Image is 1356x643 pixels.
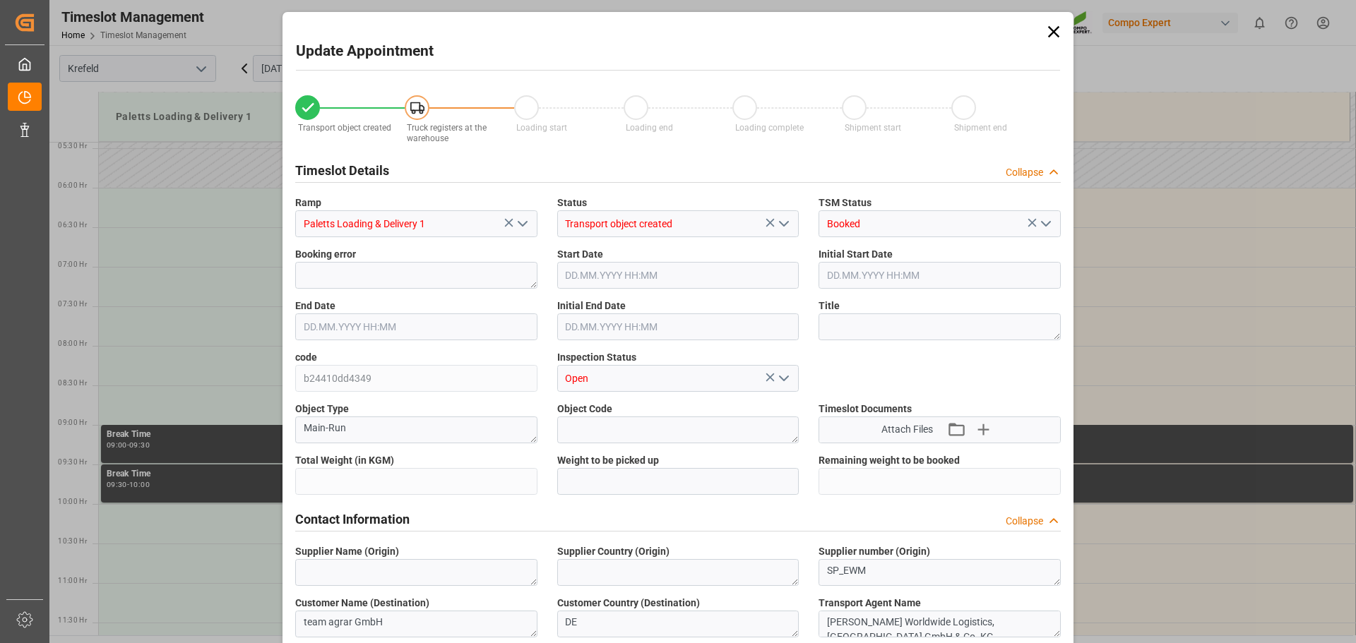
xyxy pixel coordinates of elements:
[295,313,537,340] input: DD.MM.YYYY HH:MM
[735,123,804,133] span: Loading complete
[1034,213,1055,235] button: open menu
[557,596,700,611] span: Customer Country (Destination)
[845,123,901,133] span: Shipment start
[557,299,626,313] span: Initial End Date
[295,247,356,262] span: Booking error
[295,544,399,559] span: Supplier Name (Origin)
[819,402,912,416] span: Timeslot Documents
[819,453,960,468] span: Remaining weight to be booked
[295,611,537,637] textarea: team agrar GmbH
[557,611,799,637] textarea: DE
[557,210,799,237] input: Type to search/select
[819,559,1061,586] textarea: SP_EWM
[557,262,799,289] input: DD.MM.YYYY HH:MM
[295,453,394,468] span: Total Weight (in KGM)
[954,123,1007,133] span: Shipment end
[773,213,794,235] button: open menu
[557,453,659,468] span: Weight to be picked up
[295,416,537,443] textarea: Main-Run
[819,247,893,262] span: Initial Start Date
[819,544,930,559] span: Supplier number (Origin)
[557,247,603,262] span: Start Date
[296,40,434,63] h2: Update Appointment
[295,350,317,365] span: code
[819,262,1061,289] input: DD.MM.YYYY HH:MM
[819,196,872,210] span: TSM Status
[295,210,537,237] input: Type to search/select
[557,402,612,416] span: Object Code
[881,422,933,437] span: Attach Files
[773,368,794,390] button: open menu
[295,196,321,210] span: Ramp
[626,123,673,133] span: Loading end
[516,123,567,133] span: Loading start
[407,123,487,143] span: Truck registers at the warehouse
[557,544,670,559] span: Supplier Country (Origin)
[557,350,636,365] span: Inspection Status
[557,313,799,340] input: DD.MM.YYYY HH:MM
[1006,514,1043,529] div: Collapse
[819,611,1061,637] textarea: [PERSON_NAME] Worldwide Logistics, [GEOGRAPHIC_DATA] GmbH & Co. KG
[819,596,921,611] span: Transport Agent Name
[295,161,389,180] h2: Timeslot Details
[295,510,410,529] h2: Contact Information
[295,596,429,611] span: Customer Name (Destination)
[295,402,349,416] span: Object Type
[295,299,335,313] span: End Date
[511,213,532,235] button: open menu
[1006,165,1043,180] div: Collapse
[819,299,840,313] span: Title
[557,196,587,210] span: Status
[298,123,391,133] span: Transport object created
